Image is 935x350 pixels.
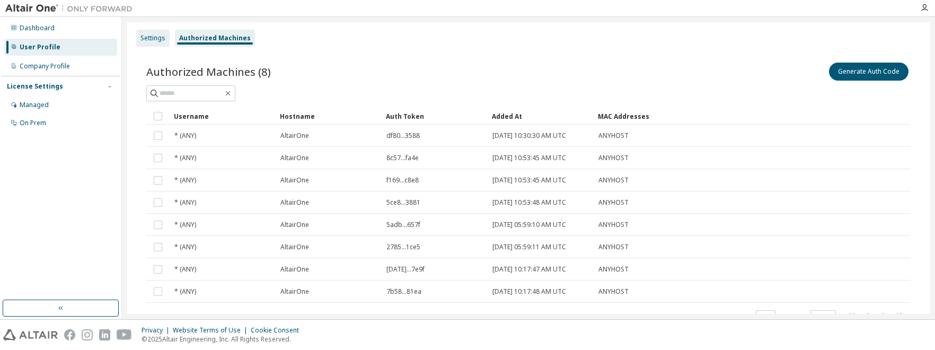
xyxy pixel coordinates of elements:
[598,221,629,229] span: ANYHOST
[140,34,165,42] div: Settings
[386,108,483,125] div: Auth Token
[386,198,420,207] span: 5ce8...3881
[20,101,49,109] div: Managed
[598,108,794,125] div: MAC Addresses
[598,176,629,185] span: ANYHOST
[598,243,629,251] span: ANYHOST
[598,265,629,274] span: ANYHOST
[117,329,132,340] img: youtube.svg
[492,176,566,185] span: [DATE] 10:53:45 AM UTC
[785,310,836,324] span: Page n.
[251,326,305,335] div: Cookie Consent
[7,82,63,91] div: License Settings
[174,154,196,162] span: * (ANY)
[758,313,773,321] button: 10
[386,154,419,162] span: 8c57...fa4e
[386,176,419,185] span: f169...c8e8
[5,3,138,14] img: Altair One
[386,265,425,274] span: [DATE]...7e9f
[386,221,420,229] span: 5adb...657f
[174,287,196,296] span: * (ANY)
[705,310,775,324] span: Items per page
[142,335,305,344] p: © 2025 Altair Engineering, Inc. All Rights Reserved.
[280,243,309,251] span: AltairOne
[82,329,93,340] img: instagram.svg
[146,64,271,79] span: Authorized Machines (8)
[492,198,566,207] span: [DATE] 10:53:48 AM UTC
[492,221,566,229] span: [DATE] 05:59:10 AM UTC
[280,265,309,274] span: AltairOne
[174,265,196,274] span: * (ANY)
[174,132,196,140] span: * (ANY)
[20,43,60,51] div: User Profile
[173,326,251,335] div: Website Terms of Use
[598,198,629,207] span: ANYHOST
[179,34,251,42] div: Authorized Machines
[20,24,55,32] div: Dashboard
[280,154,309,162] span: AltairOne
[280,221,309,229] span: AltairOne
[492,154,566,162] span: [DATE] 10:53:45 AM UTC
[598,287,629,296] span: ANYHOST
[386,287,421,296] span: 7b58...81ea
[492,265,566,274] span: [DATE] 10:17:47 AM UTC
[174,243,196,251] span: * (ANY)
[64,329,75,340] img: facebook.svg
[174,221,196,229] span: * (ANY)
[151,312,242,321] span: Showing entries 1 through 8 of 8
[280,108,377,125] div: Hostname
[20,62,70,71] div: Company Profile
[492,243,566,251] span: [DATE] 05:59:11 AM UTC
[3,329,58,340] img: altair_logo.svg
[598,154,629,162] span: ANYHOST
[280,287,309,296] span: AltairOne
[829,63,908,81] button: Generate Auth Code
[386,132,420,140] span: df80...3588
[492,108,589,125] div: Added At
[280,198,309,207] span: AltairOne
[142,326,173,335] div: Privacy
[174,198,196,207] span: * (ANY)
[280,132,309,140] span: AltairOne
[20,119,46,127] div: On Prem
[386,243,420,251] span: 2785...1ce5
[280,176,309,185] span: AltairOne
[99,329,110,340] img: linkedin.svg
[174,176,196,185] span: * (ANY)
[174,108,271,125] div: Username
[492,132,566,140] span: [DATE] 10:30:30 AM UTC
[598,132,629,140] span: ANYHOST
[492,287,566,296] span: [DATE] 10:17:48 AM UTC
